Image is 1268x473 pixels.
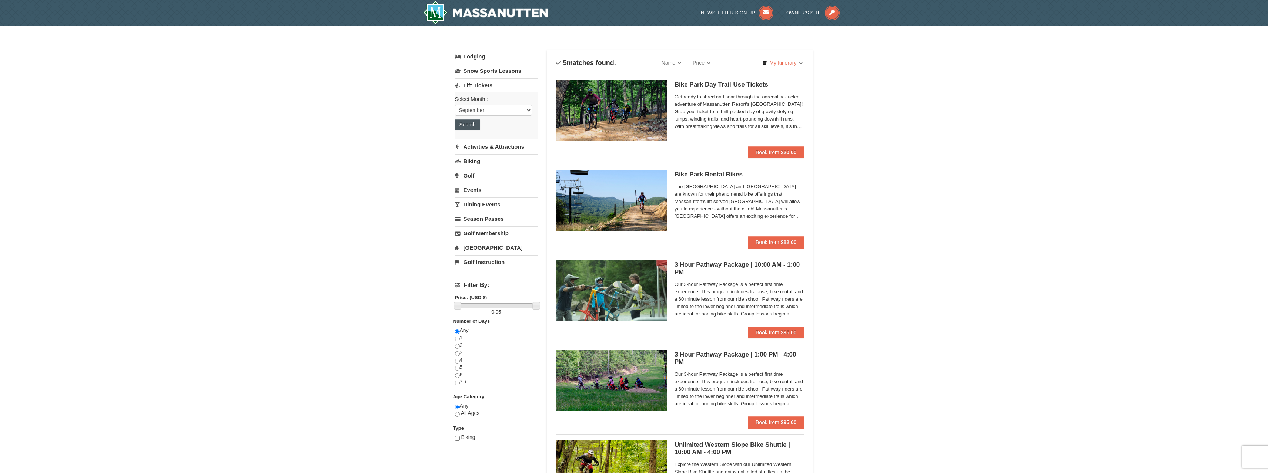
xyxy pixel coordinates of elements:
span: Book from [756,419,779,425]
a: Golf Instruction [455,255,538,269]
span: Biking [461,434,475,440]
a: Golf [455,169,538,182]
a: Owner's Site [786,10,840,16]
span: Book from [756,149,779,155]
a: Newsletter Sign Up [701,10,773,16]
span: Newsletter Sign Up [701,10,755,16]
a: Lodging [455,50,538,63]
h5: Bike Park Rental Bikes [675,171,804,178]
strong: Price: (USD $) [455,295,487,300]
button: Book from $20.00 [748,146,804,158]
a: Price [687,55,716,70]
label: Select Month : [455,95,532,103]
button: Search [455,119,480,130]
span: Owner's Site [786,10,821,16]
span: Book from [756,239,779,245]
img: 6619923-14-67e0640e.jpg [556,80,667,141]
h5: 3 Hour Pathway Package | 10:00 AM - 1:00 PM [675,261,804,276]
h5: Unlimited Western Slope Bike Shuttle | 10:00 AM - 4:00 PM [675,441,804,456]
a: Name [656,55,687,70]
button: Book from $95.00 [748,416,804,428]
img: 6619923-43-a0aa2a2a.jpg [556,350,667,411]
strong: Type [453,425,464,431]
strong: $20.00 [781,149,797,155]
span: 95 [496,309,501,315]
strong: $95.00 [781,330,797,335]
a: Snow Sports Lessons [455,64,538,78]
a: Season Passes [455,212,538,226]
span: 5 [563,59,567,67]
img: 6619923-15-103d8a09.jpg [556,170,667,230]
h4: matches found. [556,59,616,67]
a: Biking [455,154,538,168]
a: [GEOGRAPHIC_DATA] [455,241,538,254]
span: All Ages [461,410,480,416]
span: Our 3-hour Pathway Package is a perfect first time experience. This program includes trail-use, b... [675,281,804,318]
h5: 3 Hour Pathway Package | 1:00 PM - 4:00 PM [675,351,804,366]
a: Dining Events [455,197,538,211]
a: Events [455,183,538,197]
a: Lift Tickets [455,78,538,92]
strong: Number of Days [453,318,490,324]
a: Golf Membership [455,226,538,240]
h5: Bike Park Day Trail-Use Tickets [675,81,804,88]
a: Activities & Attractions [455,140,538,153]
a: Massanutten Resort [423,1,548,24]
img: Massanutten Resort Logo [423,1,548,24]
button: Book from $95.00 [748,327,804,338]
h4: Filter By: [455,282,538,288]
span: Get ready to shred and soar through the adrenaline-fueled adventure of Massanutten Resort's [GEOG... [675,93,804,130]
button: Book from $82.00 [748,236,804,248]
label: - [455,308,538,316]
strong: $95.00 [781,419,797,425]
span: The [GEOGRAPHIC_DATA] and [GEOGRAPHIC_DATA] are known for their phenomenal bike offerings that Ma... [675,183,804,220]
div: Any 1 2 3 4 5 6 7 + [455,327,538,393]
strong: $82.00 [781,239,797,245]
img: 6619923-41-e7b00406.jpg [556,260,667,321]
a: My Itinerary [757,57,807,68]
span: Our 3-hour Pathway Package is a perfect first time experience. This program includes trail-use, b... [675,371,804,408]
div: Any [455,402,538,425]
strong: Age Category [453,394,485,399]
span: 0 [491,309,494,315]
span: Book from [756,330,779,335]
